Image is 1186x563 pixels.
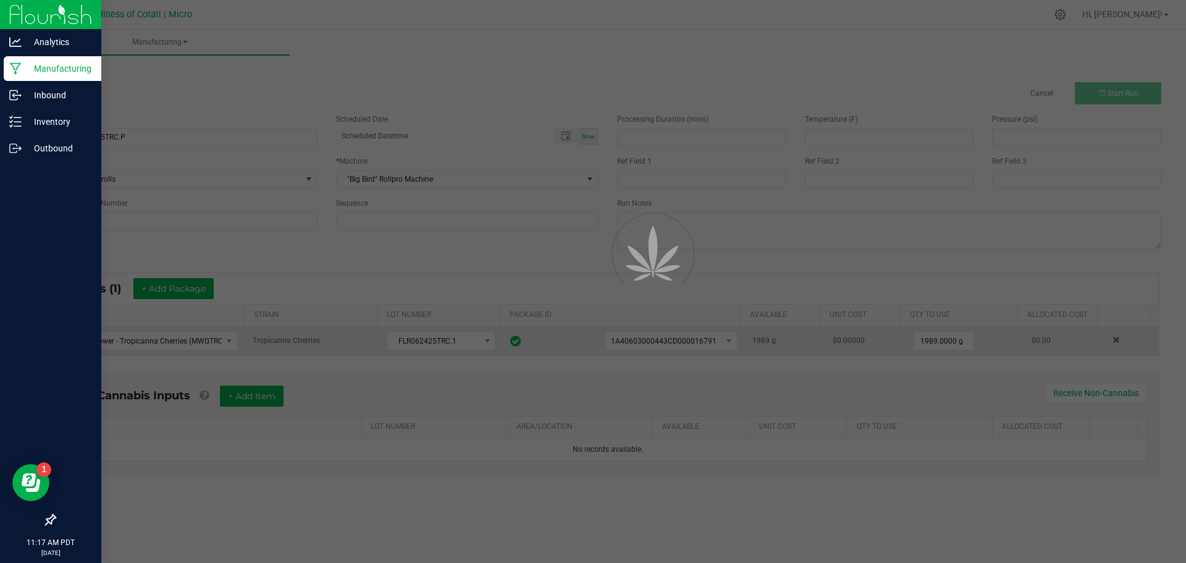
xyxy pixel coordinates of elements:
[22,35,96,49] p: Analytics
[22,114,96,129] p: Inventory
[9,142,22,155] inline-svg: Outbound
[22,141,96,156] p: Outbound
[22,88,96,103] p: Inbound
[12,464,49,501] iframe: Resource center
[9,62,22,75] inline-svg: Manufacturing
[6,537,96,548] p: 11:17 AM PDT
[9,89,22,101] inline-svg: Inbound
[9,116,22,128] inline-svg: Inventory
[22,61,96,76] p: Manufacturing
[36,462,51,477] iframe: Resource center unread badge
[9,36,22,48] inline-svg: Analytics
[6,548,96,557] p: [DATE]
